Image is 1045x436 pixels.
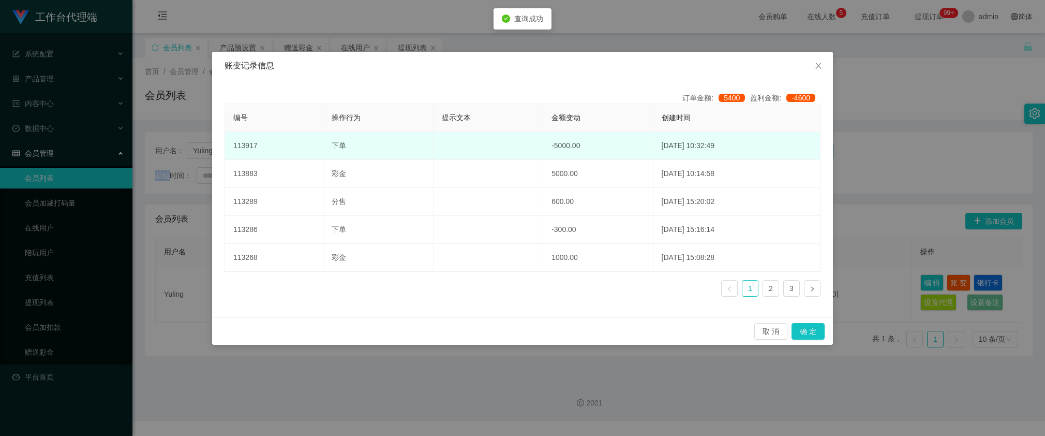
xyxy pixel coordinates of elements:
[682,93,750,104] div: 订单金额:
[514,14,543,23] span: 查询成功
[225,188,323,216] td: 113289
[809,286,815,292] i: 图标: right
[792,323,825,340] button: 确 定
[502,14,510,23] i: icon: check-circle
[225,244,323,272] td: 113268
[784,281,799,296] a: 3
[225,132,323,160] td: 113917
[323,160,433,188] td: 彩金
[543,132,653,160] td: -5000.00
[323,216,433,244] td: 下单
[653,160,820,188] td: [DATE] 10:14:58
[804,280,820,297] li: 下一页
[653,188,820,216] td: [DATE] 15:20:02
[442,113,471,122] span: 提示文本
[543,188,653,216] td: 600.00
[225,60,820,71] div: 账变记录信息
[543,160,653,188] td: 5000.00
[323,132,433,160] td: 下单
[783,280,800,297] li: 3
[323,244,433,272] td: 彩金
[653,132,820,160] td: [DATE] 10:32:49
[323,188,433,216] td: 分售
[754,323,787,340] button: 取 消
[543,216,653,244] td: -300.00
[719,94,745,102] span: 5400
[786,94,815,102] span: -4600
[225,216,323,244] td: 113286
[543,244,653,272] td: 1000.00
[742,280,758,297] li: 1
[750,93,820,104] div: 盈利金额:
[726,286,733,292] i: 图标: left
[233,113,248,122] span: 编号
[662,113,691,122] span: 创建时间
[804,52,833,81] button: Close
[653,216,820,244] td: [DATE] 15:16:14
[763,281,779,296] a: 2
[814,62,823,70] i: 图标: close
[225,160,323,188] td: 113883
[742,281,758,296] a: 1
[763,280,779,297] li: 2
[332,113,361,122] span: 操作行为
[721,280,738,297] li: 上一页
[653,244,820,272] td: [DATE] 15:08:28
[551,113,580,122] span: 金额变动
